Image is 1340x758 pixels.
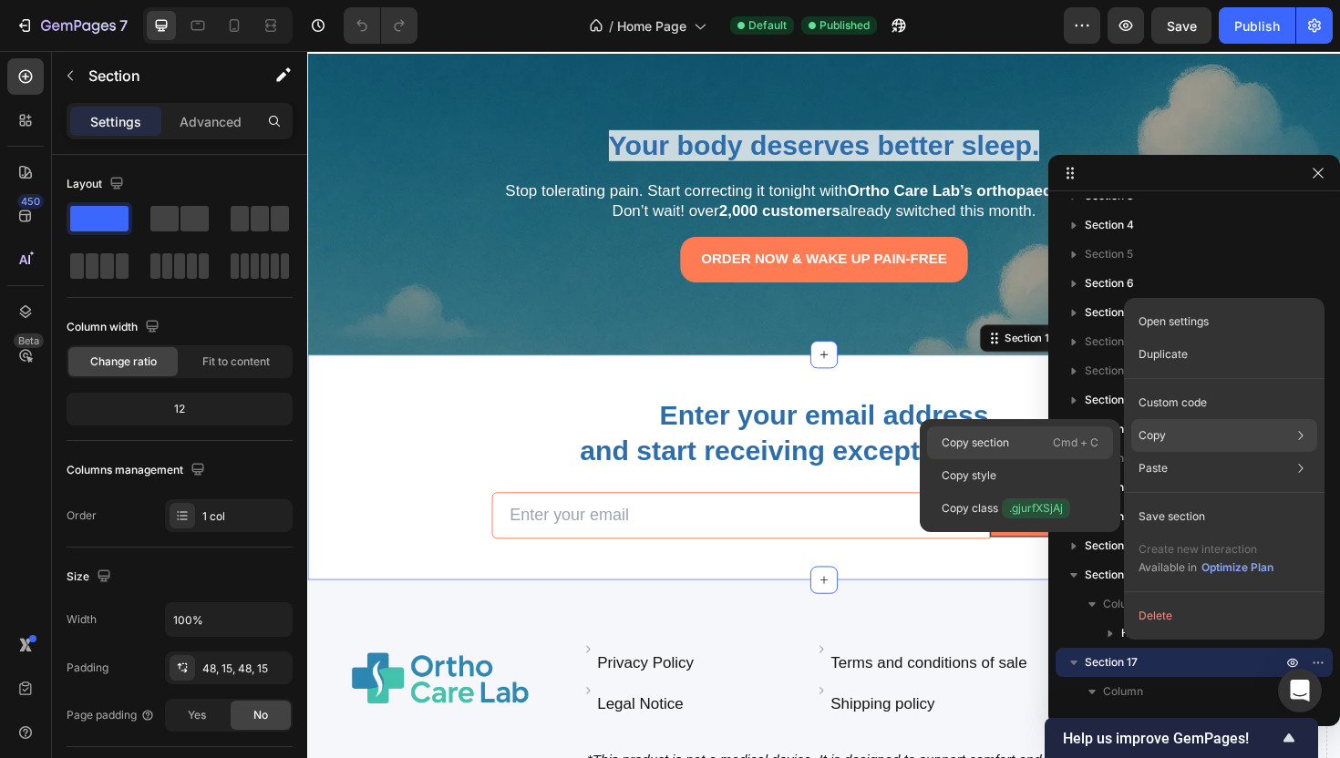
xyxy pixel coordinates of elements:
span: Section 17 [1085,653,1138,671]
p: Stop tolerating pain. Start correcting it tonight with . [38,138,1056,159]
span: Fit to content [202,353,270,370]
span: Section 5 [1085,245,1133,263]
span: Help us improve GemPages! [1063,730,1278,747]
span: Available in [1139,560,1197,574]
p: Custom code [1139,394,1207,411]
div: Order [67,507,97,524]
div: Publish [1234,16,1280,36]
img: Alt Image [294,673,300,681]
strong: Order Now & Wake Up Pain-Free [417,212,677,228]
span: Change ratio [90,353,157,370]
button: Optimize Plan [1201,558,1274,577]
span: Section 4 [1085,216,1134,234]
p: Cmd + C [1053,434,1098,452]
p: Section [88,65,238,87]
span: Published [819,17,870,34]
span: Default [748,17,787,34]
img: Alt Image [294,630,300,638]
button: JOIN [723,467,899,516]
span: Section 15 [1085,537,1138,555]
span: Yes [188,707,206,723]
button: Delete [1131,599,1317,632]
div: Optimize Plan [1201,559,1273,576]
strong: 2,000 customers [436,160,564,179]
a: Privacy Policy [307,633,409,662]
div: 1 col [202,508,288,525]
span: Section 16 [1085,566,1139,584]
span: Your body deserves better sleep. [319,84,776,117]
p: Copy section [942,435,1009,451]
button: 7 [7,7,136,44]
span: Hero Banner [1121,624,1187,642]
p: Save section [1139,508,1205,525]
a: Legal Notice [307,677,398,706]
span: .gjurfXSjAj [1002,498,1070,518]
div: Layout [67,172,128,197]
div: Width [67,611,97,628]
div: Open Intercom Messenger [1278,669,1322,712]
div: Undo/Redo [344,7,417,44]
p: Paste [1139,460,1168,476]
input: Enter your email [195,467,723,517]
span: Home Page [617,16,686,36]
div: Beta [14,333,44,348]
p: Advanced [180,112,242,131]
div: JOIN [790,480,830,503]
button: Save [1151,7,1211,44]
div: Padding [67,660,108,676]
span: Popup 1 [1067,351,1085,398]
span: Column [1103,682,1143,701]
p: Settings [90,112,141,131]
p: Create new interaction [1139,540,1274,558]
span: Save [1167,18,1197,34]
input: Auto [166,603,292,636]
p: Duplicate [1139,346,1188,363]
button: AI Content [957,293,1037,315]
div: Drop element here [959,699,1056,713]
span: Section 9 [1085,362,1134,380]
p: Copy class [942,498,1070,518]
iframe: Design area [307,51,1340,758]
p: 7 [119,15,128,36]
span: Section 8 [1085,333,1134,351]
a: Order Now & Wake Up Pain-Free [395,197,699,245]
p: Copy [1139,427,1166,444]
button: Show survey - Help us improve GemPages! [1063,727,1300,749]
span: No [253,707,268,723]
div: Page padding [67,707,155,723]
div: 12 [70,396,289,422]
div: Columns management [67,458,209,483]
p: Open settings [1139,313,1209,330]
div: 48, 15, 48, 15 [202,661,288,677]
span: Column [1103,595,1143,613]
span: / [609,16,613,36]
img: Alt Image [541,630,547,638]
button: Publish [1219,7,1295,44]
span: Section 10 [1085,391,1139,409]
strong: Ortho Care Lab’s orthopaedic solutions [572,138,880,157]
a: Terms and conditions of sale [554,633,762,662]
h2: Enter your email address and start receiving exceptional offers [14,365,1080,445]
span: Section 7 [1085,303,1133,322]
img: Alt Image [541,673,547,681]
div: Column width [67,315,163,340]
p: Create Theme Section [829,296,945,312]
p: Copy style [942,467,996,484]
a: Shipping policy [554,677,665,706]
div: Size [67,565,115,589]
span: Section 6 [1085,274,1134,292]
p: Don’t wait! over already switched this month. [38,159,1056,180]
img: Ortho Care Lab [14,633,267,696]
div: Section 17 [735,296,795,312]
div: 450 [17,194,44,209]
